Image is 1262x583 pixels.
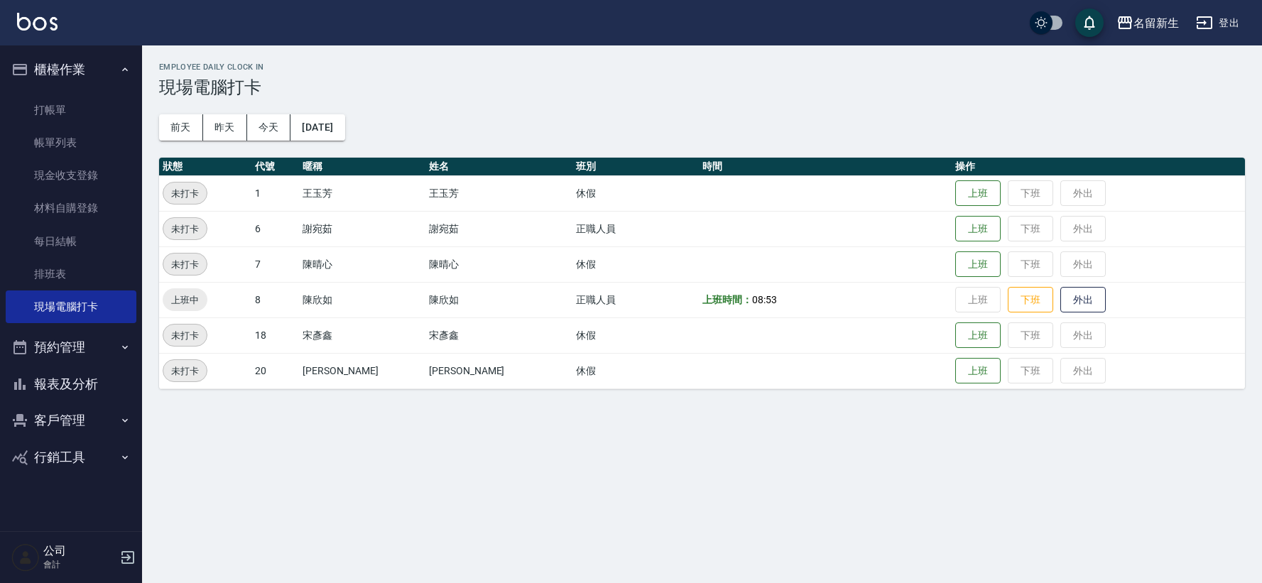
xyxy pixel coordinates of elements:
button: save [1075,9,1104,37]
a: 現場電腦打卡 [6,290,136,323]
button: 上班 [955,322,1001,349]
td: 休假 [572,353,699,388]
a: 現金收支登錄 [6,159,136,192]
td: 陳晴心 [299,246,425,282]
h3: 現場電腦打卡 [159,77,1245,97]
td: 正職人員 [572,282,699,317]
th: 暱稱 [299,158,425,176]
td: 7 [251,246,299,282]
td: 休假 [572,175,699,211]
img: Logo [17,13,58,31]
p: 會計 [43,558,116,571]
span: 未打卡 [163,186,207,201]
span: 未打卡 [163,328,207,343]
a: 排班表 [6,258,136,290]
td: 1 [251,175,299,211]
button: 下班 [1008,287,1053,313]
button: 櫃檯作業 [6,51,136,88]
button: 外出 [1060,287,1106,313]
span: 未打卡 [163,222,207,236]
td: 正職人員 [572,211,699,246]
td: 謝宛茹 [425,211,572,246]
td: 休假 [572,317,699,353]
b: 上班時間： [702,294,752,305]
button: 登出 [1190,10,1245,36]
th: 代號 [251,158,299,176]
th: 姓名 [425,158,572,176]
th: 操作 [952,158,1245,176]
td: 王玉芳 [299,175,425,211]
td: 謝宛茹 [299,211,425,246]
button: 客戶管理 [6,402,136,439]
td: [PERSON_NAME] [425,353,572,388]
a: 帳單列表 [6,126,136,159]
button: 今天 [247,114,291,141]
button: 上班 [955,251,1001,278]
button: 上班 [955,180,1001,207]
button: [DATE] [290,114,344,141]
button: 上班 [955,216,1001,242]
td: 6 [251,211,299,246]
span: 未打卡 [163,257,207,272]
td: 陳欣如 [299,282,425,317]
button: 報表及分析 [6,366,136,403]
td: 8 [251,282,299,317]
th: 時間 [699,158,952,176]
td: 陳晴心 [425,246,572,282]
td: 陳欣如 [425,282,572,317]
div: 名留新生 [1133,14,1179,32]
span: 上班中 [163,293,207,307]
td: 王玉芳 [425,175,572,211]
span: 08:53 [752,294,777,305]
button: 前天 [159,114,203,141]
td: 休假 [572,246,699,282]
button: 行銷工具 [6,439,136,476]
td: 18 [251,317,299,353]
a: 打帳單 [6,94,136,126]
th: 狀態 [159,158,251,176]
td: [PERSON_NAME] [299,353,425,388]
h2: Employee Daily Clock In [159,62,1245,72]
a: 每日結帳 [6,225,136,258]
th: 班別 [572,158,699,176]
button: 名留新生 [1111,9,1185,38]
img: Person [11,543,40,572]
a: 材料自購登錄 [6,192,136,224]
span: 未打卡 [163,364,207,378]
button: 上班 [955,358,1001,384]
td: 宋彥鑫 [425,317,572,353]
button: 昨天 [203,114,247,141]
td: 宋彥鑫 [299,317,425,353]
button: 預約管理 [6,329,136,366]
td: 20 [251,353,299,388]
h5: 公司 [43,544,116,558]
